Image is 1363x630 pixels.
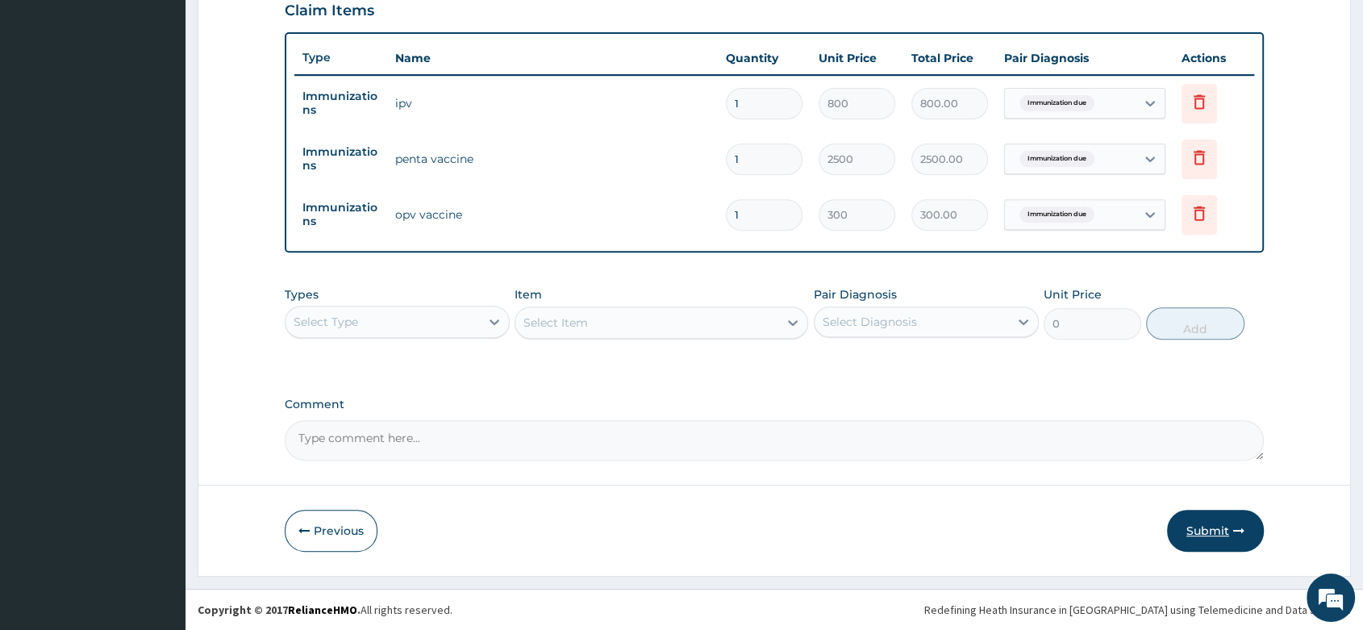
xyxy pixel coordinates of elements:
strong: Copyright © 2017 . [198,603,361,617]
span: Immunization due [1019,95,1094,111]
span: We're online! [94,203,223,366]
th: Unit Price [811,42,903,74]
label: Unit Price [1044,286,1102,302]
td: penta vaccine [387,143,718,175]
div: Minimize live chat window [265,8,303,47]
h3: Claim Items [285,2,374,20]
th: Pair Diagnosis [996,42,1173,74]
div: Select Type [294,314,358,330]
div: Select Diagnosis [823,314,917,330]
span: Immunization due [1019,207,1094,223]
td: Immunizations [294,81,387,125]
label: Item [515,286,542,302]
span: Immunization due [1019,151,1094,167]
button: Submit [1167,510,1264,552]
td: ipv [387,87,718,119]
div: Redefining Heath Insurance in [GEOGRAPHIC_DATA] using Telemedicine and Data Science! [924,602,1351,618]
textarea: Type your message and hit 'Enter' [8,440,307,497]
td: opv vaccine [387,198,718,231]
th: Type [294,43,387,73]
td: Immunizations [294,137,387,181]
label: Pair Diagnosis [814,286,897,302]
button: Previous [285,510,377,552]
label: Types [285,288,319,302]
th: Quantity [718,42,811,74]
div: Chat with us now [84,90,271,111]
img: d_794563401_company_1708531726252_794563401 [30,81,65,121]
label: Comment [285,398,1264,411]
th: Total Price [903,42,996,74]
th: Actions [1173,42,1254,74]
footer: All rights reserved. [185,589,1363,630]
th: Name [387,42,718,74]
button: Add [1146,307,1244,340]
a: RelianceHMO [288,603,357,617]
td: Immunizations [294,193,387,236]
